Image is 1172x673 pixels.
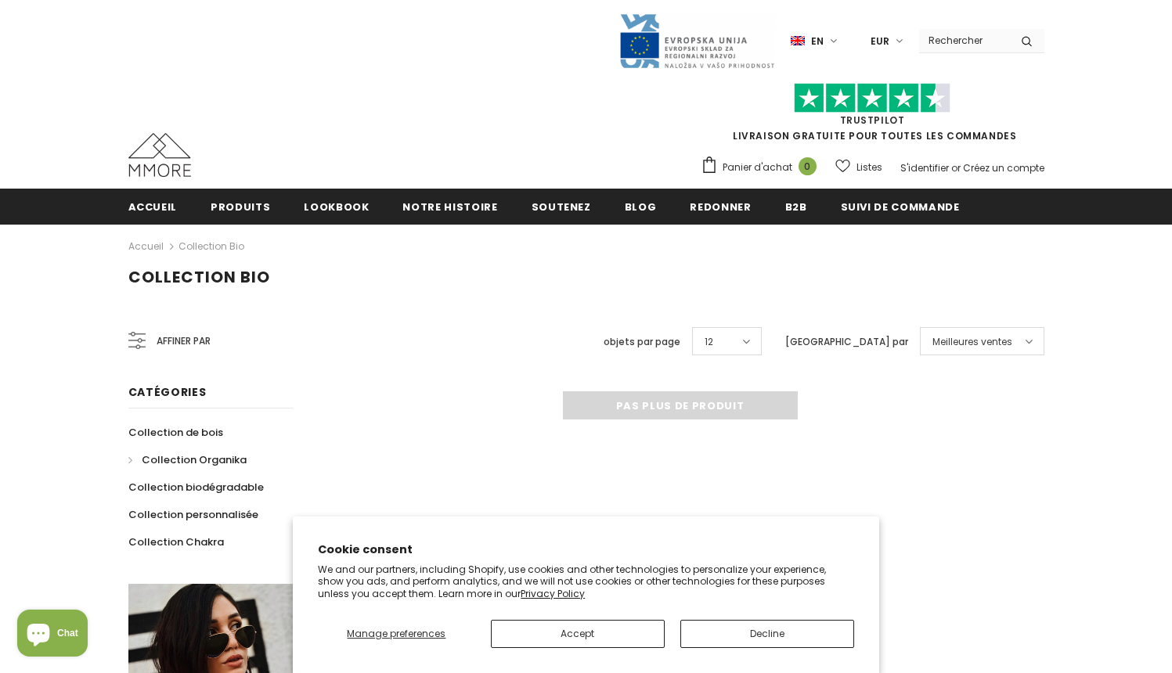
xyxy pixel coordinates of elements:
a: Créez un compte [963,161,1044,175]
span: Catégories [128,384,207,400]
span: Suivi de commande [841,200,960,214]
span: Collection Organika [142,452,247,467]
a: Listes [835,153,882,181]
a: soutenez [532,189,591,224]
input: Search Site [919,29,1009,52]
span: Panier d'achat [723,160,792,175]
label: objets par page [604,334,680,350]
button: Accept [491,620,665,648]
span: Affiner par [157,333,211,350]
a: TrustPilot [840,113,905,127]
a: Collection Organika [128,446,247,473]
span: Produits [211,200,270,214]
p: We and our partners, including Shopify, use cookies and other technologies to personalize your ex... [318,563,854,600]
a: Produits [211,189,270,224]
img: Javni Razpis [618,13,775,70]
span: or [951,161,961,175]
span: 0 [799,157,817,175]
span: Manage preferences [347,627,445,640]
span: Collection de bois [128,425,223,440]
span: Collection Chakra [128,534,224,549]
span: Listes [856,160,882,175]
span: Notre histoire [402,200,497,214]
a: Collection Chakra [128,528,224,556]
span: Redonner [690,200,751,214]
h2: Cookie consent [318,542,854,558]
a: Accueil [128,237,164,256]
span: Accueil [128,200,178,214]
span: B2B [785,200,807,214]
a: B2B [785,189,807,224]
span: LIVRAISON GRATUITE POUR TOUTES LES COMMANDES [701,90,1044,142]
a: Blog [625,189,657,224]
span: Collection biodégradable [128,480,264,495]
a: Redonner [690,189,751,224]
a: Javni Razpis [618,34,775,47]
img: i-lang-1.png [791,34,805,48]
span: Meilleures ventes [932,334,1012,350]
span: en [811,34,824,49]
a: Collection personnalisée [128,501,258,528]
img: Faites confiance aux étoiles pilotes [794,83,950,113]
inbox-online-store-chat: Shopify online store chat [13,610,92,660]
a: Accueil [128,189,178,224]
a: Collection Bio [179,239,244,253]
a: S'identifier [900,161,949,175]
button: Decline [680,620,854,648]
a: Collection de bois [128,419,223,446]
a: Panier d'achat 0 [701,156,824,179]
span: EUR [871,34,889,49]
span: Lookbook [304,200,369,214]
a: Suivi de commande [841,189,960,224]
a: Lookbook [304,189,369,224]
img: Cas MMORE [128,133,191,177]
span: Collection personnalisée [128,507,258,522]
a: Collection biodégradable [128,473,264,501]
a: Privacy Policy [521,587,585,600]
label: [GEOGRAPHIC_DATA] par [785,334,908,350]
button: Manage preferences [318,620,474,648]
a: Notre histoire [402,189,497,224]
span: Blog [625,200,657,214]
span: Collection Bio [128,266,270,288]
span: 12 [705,334,713,350]
span: soutenez [532,200,591,214]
